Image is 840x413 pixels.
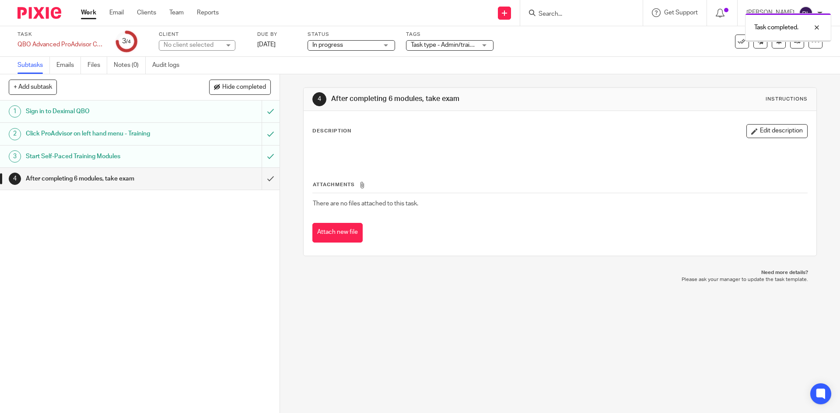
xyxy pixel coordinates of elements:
span: Hide completed [222,84,266,91]
label: Client [159,31,246,38]
label: Status [308,31,395,38]
div: No client selected [164,41,220,49]
div: QBO Advanced ProAdvisor Certification [17,40,105,49]
div: 4 [312,92,326,106]
img: Pixie [17,7,61,19]
a: Email [109,8,124,17]
p: Description [312,128,351,135]
div: 1 [9,105,21,118]
span: [DATE] [257,42,276,48]
a: Files [87,57,107,74]
span: In progress [312,42,343,48]
button: + Add subtask [9,80,57,94]
div: 4 [9,173,21,185]
div: 3 [122,36,131,46]
h1: Click ProAdvisor on left hand menu - Training [26,127,177,140]
h1: Sign in to Deximal QBO [26,105,177,118]
a: Clients [137,8,156,17]
a: Notes (0) [114,57,146,74]
label: Task [17,31,105,38]
a: Audit logs [152,57,186,74]
h1: After completing 6 modules, take exam [331,94,579,104]
small: /4 [126,39,131,44]
button: Edit description [746,124,808,138]
a: Subtasks [17,57,50,74]
p: Need more details? [312,269,808,276]
h1: Start Self-Paced Training Modules [26,150,177,163]
div: 2 [9,128,21,140]
a: Team [169,8,184,17]
div: Instructions [766,96,808,103]
h1: After completing 6 modules, take exam [26,172,177,185]
span: Task type - Admin/training [411,42,481,48]
button: Hide completed [209,80,271,94]
label: Due by [257,31,297,38]
p: Please ask your manager to update the task template. [312,276,808,283]
label: Tags [406,31,493,38]
a: Work [81,8,96,17]
a: Emails [56,57,81,74]
span: Attachments [313,182,355,187]
img: svg%3E [799,6,813,20]
button: Attach new file [312,223,363,243]
p: Task completed. [754,23,798,32]
div: 3 [9,150,21,163]
span: There are no files attached to this task. [313,201,418,207]
a: Reports [197,8,219,17]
